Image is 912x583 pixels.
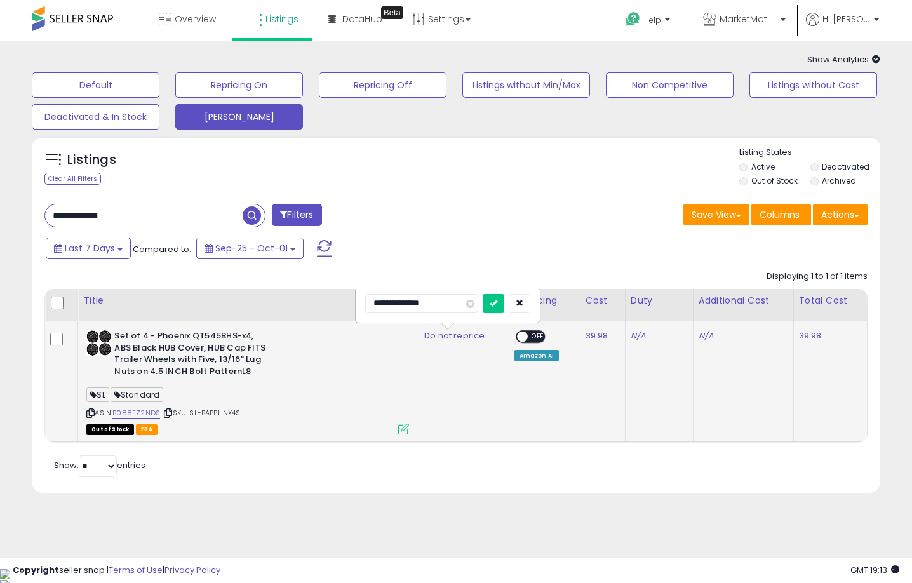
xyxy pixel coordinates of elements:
[683,204,749,225] button: Save View
[625,289,693,321] th: CSV column name: cust_attr_1_Duty
[606,72,734,98] button: Non Competitive
[272,204,321,226] button: Filters
[631,330,646,342] a: N/A
[586,330,608,342] a: 39.98
[424,330,485,342] a: Do not reprice
[514,350,559,361] div: Amazon AI
[615,2,683,41] a: Help
[111,387,163,402] span: Standard
[586,294,620,307] div: Cost
[751,204,811,225] button: Columns
[162,408,240,418] span: | SKU: SL-BAPPHNX4S
[699,294,788,307] div: Additional Cost
[462,72,590,98] button: Listings without Min/Max
[822,13,870,25] span: Hi [PERSON_NAME]
[749,72,877,98] button: Listings without Cost
[739,147,880,159] p: Listing States:
[109,564,163,576] a: Terms of Use
[644,15,661,25] span: Help
[86,424,134,435] span: All listings that are currently out of stock and unavailable for purchase on Amazon
[175,72,303,98] button: Repricing On
[46,238,131,259] button: Last 7 Days
[44,173,101,185] div: Clear All Filters
[381,6,403,19] div: Tooltip anchor
[813,204,868,225] button: Actions
[699,330,714,342] a: N/A
[86,330,409,433] div: ASIN:
[215,242,288,255] span: Sep-25 - Oct-01
[83,294,413,307] div: Title
[133,243,191,255] span: Compared to:
[86,330,111,356] img: 51TRo2iq6JL._SL40_.jpg
[164,564,220,576] a: Privacy Policy
[760,208,800,221] span: Columns
[806,13,879,41] a: Hi [PERSON_NAME]
[86,387,109,402] span: SL
[751,175,798,186] label: Out of Stock
[720,13,777,25] span: MarketMotions
[342,13,382,25] span: DataHub
[114,330,269,380] b: Set of 4 - Phoenix QT545BHS-x4, ABS Black HUB Cover, HUB Cap FITS Trailer Wheels with Five, 13/16...
[807,53,880,65] span: Show Analytics
[32,72,159,98] button: Default
[822,161,869,172] label: Deactivated
[767,271,868,283] div: Displaying 1 to 1 of 1 items
[514,294,575,307] div: Repricing
[319,72,446,98] button: Repricing Off
[13,564,59,576] strong: Copyright
[631,294,688,307] div: Duty
[528,332,548,342] span: OFF
[65,242,115,255] span: Last 7 Days
[112,408,160,419] a: B088FZ2NDS
[751,161,775,172] label: Active
[625,11,641,27] i: Get Help
[32,104,159,130] button: Deactivated & In Stock
[265,13,298,25] span: Listings
[136,424,158,435] span: FBA
[196,238,304,259] button: Sep-25 - Oct-01
[799,294,862,307] div: Total Cost
[175,104,303,130] button: [PERSON_NAME]
[793,289,867,321] th: CSV column name: cust_attr_3_Total Cost
[850,564,899,576] span: 2025-10-9 19:13 GMT
[54,459,145,471] span: Show: entries
[799,330,822,342] a: 39.98
[175,13,216,25] span: Overview
[67,151,116,169] h5: Listings
[822,175,856,186] label: Archived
